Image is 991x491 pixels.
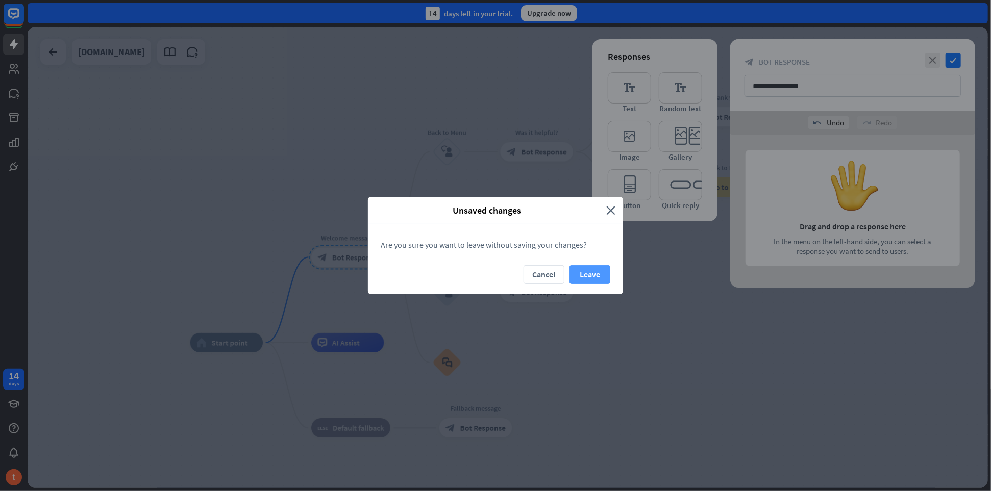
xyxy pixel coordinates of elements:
button: Cancel [524,265,564,284]
button: Leave [569,265,610,284]
span: Unsaved changes [376,204,599,216]
i: close [606,204,615,216]
span: Are you sure you want to leave without saving your changes? [381,240,587,250]
button: Open LiveChat chat widget [8,4,39,35]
